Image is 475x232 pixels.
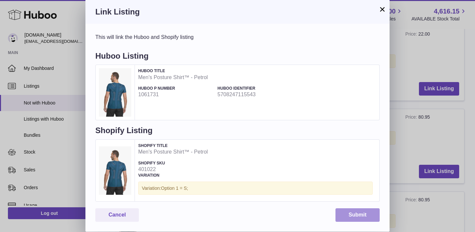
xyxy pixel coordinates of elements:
h3: Link Listing [95,7,380,17]
strong: 401022 [138,166,214,173]
strong: 1061731 [138,91,214,98]
h4: Shopify SKU [138,160,214,166]
button: × [378,5,386,13]
strong: Men's Posture Shirt™ - Petrol [138,148,373,156]
img: Men's Posture Shirt™ - Petrol [99,146,131,195]
h4: Shopify Title [138,143,373,148]
h4: Huboo Identifier [217,86,293,91]
span: Option 1 = S; [161,186,188,191]
div: This will link the Huboo and Shopify listing [95,34,380,41]
h4: Shopify Listing [95,125,380,139]
button: Cancel [95,208,139,222]
h4: Variation [138,173,373,178]
button: Submit [335,208,380,222]
img: Men's Posture Shirt™ - Petrol [99,68,131,117]
h4: Huboo Title [138,68,373,73]
div: Variation: [138,182,373,195]
h4: Huboo P number [138,86,214,91]
strong: Men's Posture Shirt™ - Petrol [138,74,373,81]
strong: 5708247115543 [217,91,293,98]
h4: Huboo Listing [95,51,380,65]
